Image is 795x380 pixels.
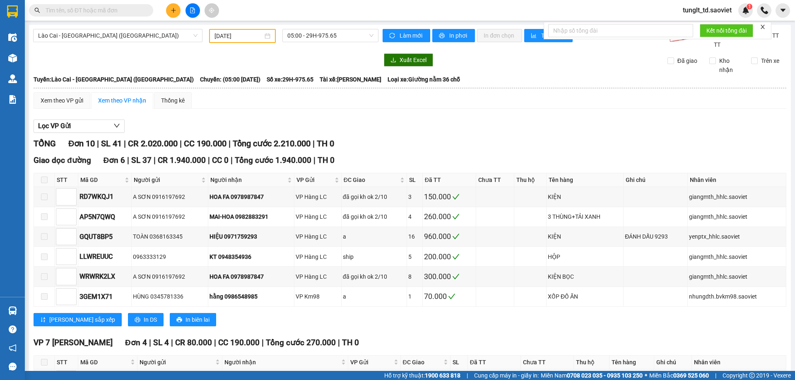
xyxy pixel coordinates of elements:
button: caret-down [776,3,790,18]
div: HÙNG 0345781336 [133,292,207,301]
th: Ghi chú [624,173,688,187]
span: Tổng cước 2.210.000 [233,139,311,148]
div: giangmth_hhlc.saoviet [689,192,785,201]
button: sort-ascending[PERSON_NAME] sắp xếp [34,313,122,326]
div: XỐP ĐỒ ĂN [548,292,622,301]
div: TOÀN 0368163345 [133,232,207,241]
span: Người nhận [210,175,285,184]
span: | [208,155,210,165]
span: check [452,253,460,261]
div: HOA FA 0978987847 [210,272,292,281]
td: AP5N7QWQ [78,207,132,227]
span: Miền Nam [541,371,643,380]
div: 150.000 [424,191,475,203]
div: 16 [408,232,421,241]
span: Lào Cai - Hà Nội (Giường) [38,29,198,42]
div: KIỆN [548,192,622,201]
span: 05:00 - 29H-975.65 [287,29,373,42]
span: Giao dọc đường [34,155,91,165]
button: plus [166,3,181,18]
div: 8 [408,272,421,281]
div: giangmth_hhlc.saoviet [689,252,785,261]
div: giangmth_hhlc.saoviet [689,272,785,281]
span: In phơi [449,31,468,40]
span: CR 80.000 [175,338,212,347]
span: | [149,338,151,347]
td: LLWREUUC [78,247,132,267]
div: a [343,292,405,301]
span: check [452,193,460,201]
span: Xuất Excel [400,55,426,65]
span: SL 37 [131,155,152,165]
span: caret-down [779,7,787,14]
div: đã gọi kh ok 2/10 [343,272,405,281]
span: In biên lai [185,315,210,324]
span: copyright [749,373,755,378]
div: KIỆN [548,232,622,241]
th: Nhân viên [688,173,786,187]
div: giangmth_hhlc.saoviet [689,212,785,221]
span: Tổng cước 270.000 [266,338,336,347]
span: | [127,155,129,165]
th: Thu hộ [514,173,547,187]
span: | [180,139,182,148]
img: warehouse-icon [8,33,17,42]
span: Loại xe: Giường nằm 36 chỗ [388,75,460,84]
span: VP Gửi [296,175,333,184]
div: 300.000 [424,271,475,282]
img: icon-new-feature [742,7,749,14]
span: printer [439,33,446,39]
span: TỔNG [34,139,56,148]
td: WRWRK2LX [78,267,132,287]
span: check [452,213,460,220]
span: | [262,338,264,347]
td: 3GEM1X71 [78,287,132,307]
div: HIỆU 0971759293 [210,232,292,241]
div: đã gọi kh ok 2/10 [343,212,405,221]
th: STT [55,173,78,187]
button: printerIn biên lai [170,313,216,326]
span: sort-ascending [40,317,46,323]
strong: 1900 633 818 [425,372,460,379]
td: VP Hàng LC [294,207,342,227]
div: 3 THÙNG+TẢI XANH [548,212,622,221]
div: AP5N7QWQ [79,212,130,222]
sup: 1 [747,4,752,10]
div: 4 [408,212,421,221]
strong: 0708 023 035 - 0935 103 250 [567,372,643,379]
span: TH 0 [318,155,335,165]
div: 3GEM1X71 [79,292,130,302]
div: A SƠN 0916197692 [133,192,207,201]
span: close [760,24,766,30]
td: GQUT8BP5 [78,227,132,247]
div: WRWRK2LX [79,271,130,282]
th: SL [450,356,468,369]
div: yenptx_hhlc.saoviet [689,232,785,241]
span: Miền Bắc [649,371,709,380]
span: question-circle [9,325,17,333]
span: Số xe: 29H-975.65 [267,75,313,84]
button: Lọc VP Gửi [34,119,125,133]
th: Ghi chú [654,356,692,369]
div: 5 [408,252,421,261]
span: [PERSON_NAME] sắp xếp [49,315,115,324]
th: Chưa TT [521,356,574,369]
div: A SƠN 0916197692 [133,272,207,281]
div: Thống kê [161,96,185,105]
div: 260.000 [424,211,475,222]
span: aim [209,7,214,13]
th: Nhân viên [692,356,786,369]
div: HỘP [548,252,622,261]
img: logo-vxr [7,5,18,18]
span: | [313,139,315,148]
span: tunglt_td.saoviet [676,5,738,15]
div: KT 0948354936 [210,252,292,261]
span: Cung cấp máy in - giấy in: [474,371,539,380]
div: a [343,232,405,241]
span: Kho nhận [716,56,745,74]
div: VP Hàng LC [296,192,340,201]
img: phone-icon [761,7,768,14]
span: download [390,57,396,64]
span: sync [389,33,396,39]
div: đã gọi kh ok 2/10 [343,192,405,201]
